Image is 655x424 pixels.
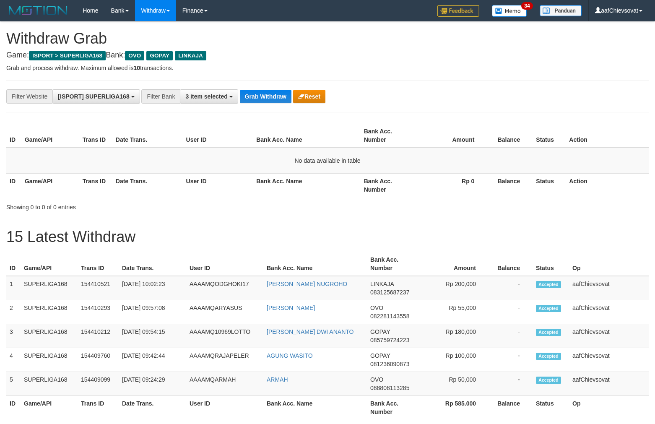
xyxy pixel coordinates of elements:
[536,353,561,360] span: Accepted
[78,396,119,420] th: Trans ID
[183,173,253,197] th: User ID
[370,304,383,311] span: OVO
[489,324,533,348] td: -
[79,124,112,148] th: Trans ID
[6,200,267,211] div: Showing 0 to 0 of 0 entries
[186,348,263,372] td: AAAAMQRAJAPELER
[21,372,78,396] td: SUPERLIGA168
[119,348,186,372] td: [DATE] 09:42:44
[119,300,186,324] td: [DATE] 09:57:08
[370,289,409,296] span: Copy 083125687237 to clipboard
[487,124,533,148] th: Balance
[78,252,119,276] th: Trans ID
[361,124,418,148] th: Bank Acc. Number
[6,89,52,104] div: Filter Website
[487,173,533,197] th: Balance
[267,352,313,359] a: AGUNG WASITO
[119,396,186,420] th: Date Trans.
[52,89,140,104] button: [ISPORT] SUPERLIGA168
[6,148,649,174] td: No data available in table
[422,324,489,348] td: Rp 180,000
[112,173,183,197] th: Date Trans.
[6,124,21,148] th: ID
[186,276,263,300] td: AAAAMQODGHOKI17
[489,300,533,324] td: -
[79,173,112,197] th: Trans ID
[6,276,21,300] td: 1
[489,252,533,276] th: Balance
[141,89,180,104] div: Filter Bank
[119,324,186,348] td: [DATE] 09:54:15
[175,51,206,60] span: LINKAJA
[536,377,561,384] span: Accepted
[422,348,489,372] td: Rp 100,000
[533,396,569,420] th: Status
[125,51,144,60] span: OVO
[186,252,263,276] th: User ID
[21,276,78,300] td: SUPERLIGA168
[370,328,390,335] span: GOPAY
[370,337,409,343] span: Copy 085759724223 to clipboard
[6,324,21,348] td: 3
[183,124,253,148] th: User ID
[119,276,186,300] td: [DATE] 10:02:23
[21,396,78,420] th: Game/API
[418,173,487,197] th: Rp 0
[536,329,561,336] span: Accepted
[267,304,315,311] a: [PERSON_NAME]
[6,173,21,197] th: ID
[263,396,367,420] th: Bank Acc. Name
[293,90,325,103] button: Reset
[370,352,390,359] span: GOPAY
[569,324,649,348] td: aafChievsovat
[29,51,106,60] span: ISPORT > SUPERLIGA168
[489,348,533,372] td: -
[6,64,649,72] p: Grab and process withdraw. Maximum allowed is transactions.
[422,276,489,300] td: Rp 200,000
[566,124,649,148] th: Action
[78,276,119,300] td: 154410521
[422,372,489,396] td: Rp 50,000
[78,372,119,396] td: 154409099
[533,252,569,276] th: Status
[78,348,119,372] td: 154409760
[21,124,79,148] th: Game/API
[540,5,582,16] img: panduan.png
[422,396,489,420] th: Rp 585.000
[185,93,227,100] span: 3 item selected
[437,5,479,17] img: Feedback.jpg
[186,396,263,420] th: User ID
[489,276,533,300] td: -
[186,300,263,324] td: AAAAMQARYASUS
[186,372,263,396] td: AAAAMQARMAH
[21,252,78,276] th: Game/API
[489,396,533,420] th: Balance
[253,173,361,197] th: Bank Acc. Name
[521,2,533,10] span: 34
[146,51,173,60] span: GOPAY
[6,30,649,47] h1: Withdraw Grab
[422,252,489,276] th: Amount
[78,324,119,348] td: 154410212
[370,385,409,391] span: Copy 088808113285 to clipboard
[240,90,291,103] button: Grab Withdraw
[6,229,649,245] h1: 15 Latest Withdraw
[119,252,186,276] th: Date Trans.
[253,124,361,148] th: Bank Acc. Name
[6,396,21,420] th: ID
[186,324,263,348] td: AAAAMQ10969LOTTO
[263,252,367,276] th: Bank Acc. Name
[133,65,140,71] strong: 10
[21,300,78,324] td: SUPERLIGA168
[367,252,422,276] th: Bank Acc. Number
[533,173,566,197] th: Status
[21,173,79,197] th: Game/API
[370,361,409,367] span: Copy 081236090873 to clipboard
[21,324,78,348] td: SUPERLIGA168
[367,396,422,420] th: Bank Acc. Number
[566,173,649,197] th: Action
[78,300,119,324] td: 154410293
[422,300,489,324] td: Rp 55,000
[267,376,288,383] a: ARMAH
[6,348,21,372] td: 4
